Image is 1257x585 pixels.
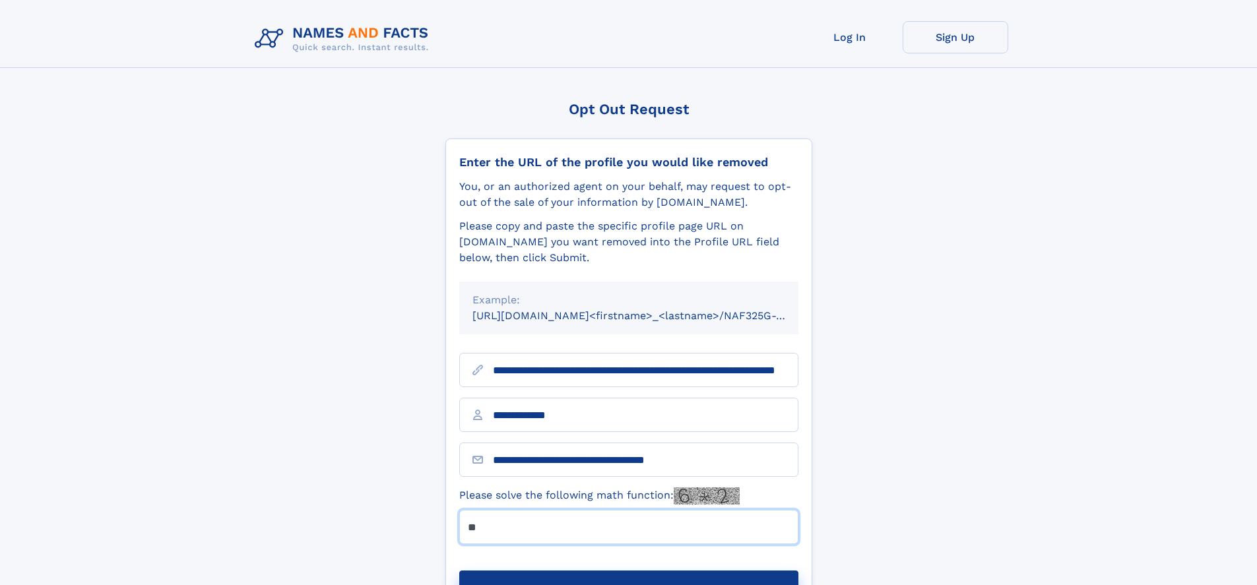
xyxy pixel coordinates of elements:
[459,218,798,266] div: Please copy and paste the specific profile page URL on [DOMAIN_NAME] you want removed into the Pr...
[445,101,812,117] div: Opt Out Request
[903,21,1008,53] a: Sign Up
[459,179,798,210] div: You, or an authorized agent on your behalf, may request to opt-out of the sale of your informatio...
[249,21,439,57] img: Logo Names and Facts
[472,292,785,308] div: Example:
[459,155,798,169] div: Enter the URL of the profile you would like removed
[472,309,823,322] small: [URL][DOMAIN_NAME]<firstname>_<lastname>/NAF325G-xxxxxxxx
[459,487,740,505] label: Please solve the following math function:
[797,21,903,53] a: Log In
